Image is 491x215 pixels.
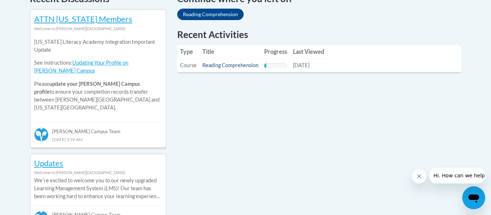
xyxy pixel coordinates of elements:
[199,45,261,59] th: Title
[177,45,199,59] th: Type
[412,169,426,183] iframe: Close message
[34,81,140,95] b: update your [PERSON_NAME] Campus profile
[177,9,244,20] a: Reading Comprehension
[264,63,266,68] div: Progress, %
[34,14,132,24] a: ATTN [US_STATE] Members
[34,33,162,117] div: Please to ensure your completion records transfer between [PERSON_NAME][GEOGRAPHIC_DATA] and [US_...
[34,169,162,177] div: Welcome to [PERSON_NAME][GEOGRAPHIC_DATA]!
[34,38,162,54] p: [US_STATE] Literacy Academy Integration Important Update
[180,62,197,68] span: Course
[34,60,128,74] a: Updating Your Profile on [PERSON_NAME] Campus
[34,59,162,75] p: See instructions:
[34,135,162,143] div: [DATE] 3:39 AM
[34,158,63,168] a: Updates
[462,186,485,209] iframe: Button to launch messaging window
[4,5,58,11] span: Hi. How can we help?
[34,25,162,33] div: Welcome to [PERSON_NAME][GEOGRAPHIC_DATA]!
[293,62,309,68] span: [DATE]
[202,62,258,68] a: Reading Comprehension
[34,122,162,135] div: [PERSON_NAME] Campus Team
[34,177,162,200] p: Weʹre excited to welcome you to our newly upgraded Learning Management System (LMS)! Our team has...
[290,45,327,59] th: Last Viewed
[177,28,461,41] h1: Recent Activities
[34,127,49,142] img: Cox Campus Team
[261,45,290,59] th: Progress
[429,168,485,183] iframe: Message from company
